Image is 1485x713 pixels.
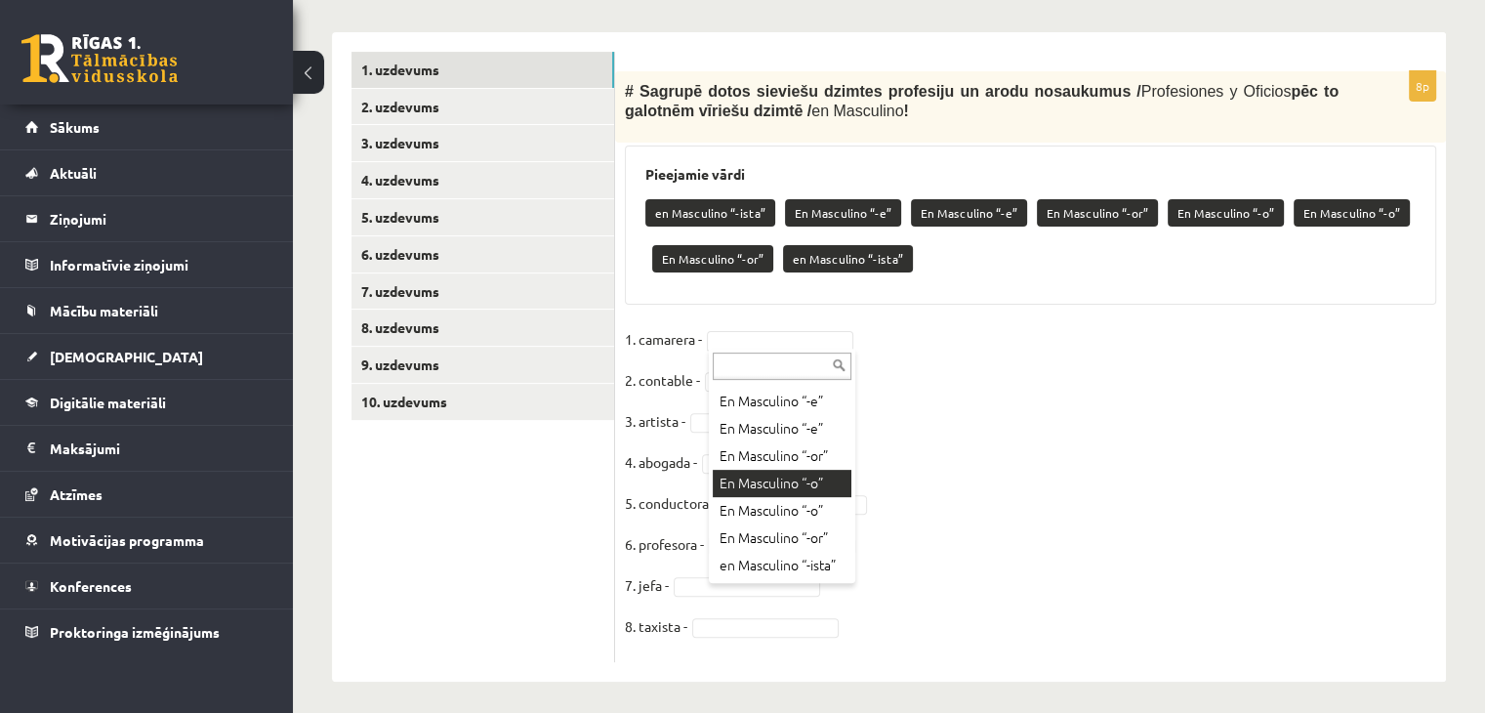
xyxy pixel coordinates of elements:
div: en Masculino “-ista” [713,552,851,579]
div: En Masculino “-o” [713,470,851,497]
div: En Masculino “-e” [713,388,851,415]
div: En Masculino “-o” [713,497,851,524]
div: En Masculino “-e” [713,415,851,442]
div: En Masculino “-or” [713,524,851,552]
div: En Masculino “-or” [713,442,851,470]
